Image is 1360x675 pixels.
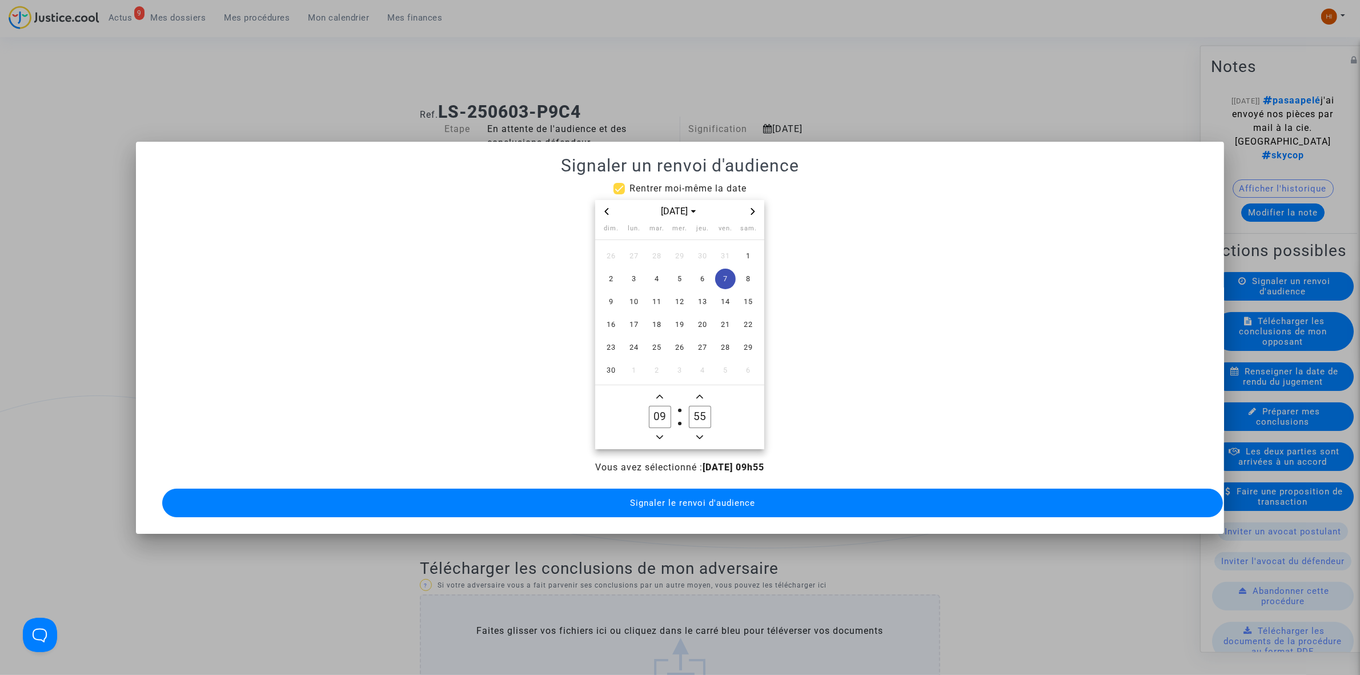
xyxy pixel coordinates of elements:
span: 27 [692,337,713,358]
td: 30 octobre 2025 [691,245,714,267]
td: 19 novembre 2025 [668,313,691,336]
span: dim. [604,225,619,232]
span: 13 [692,291,713,312]
span: 14 [715,291,736,312]
span: 5 [669,269,690,289]
td: 29 novembre 2025 [737,336,760,359]
span: 18 [647,314,667,335]
span: 9 [601,291,621,312]
h1: Signaler un renvoi d'audience [150,155,1210,176]
td: 7 novembre 2025 [714,267,737,290]
span: 10 [624,291,644,312]
span: jeu. [696,225,709,232]
span: 25 [647,337,667,358]
td: 16 novembre 2025 [600,313,623,336]
th: mercredi [668,223,691,240]
div: Vous avez sélectionné : [161,461,1199,474]
span: 3 [624,269,644,289]
span: 22 [738,314,759,335]
td: 11 novembre 2025 [645,290,668,313]
td: 27 novembre 2025 [691,336,714,359]
td: 25 novembre 2025 [645,336,668,359]
span: 4 [692,360,713,381]
span: 15 [738,291,759,312]
span: 27 [624,246,644,266]
td: 5 décembre 2025 [714,359,737,382]
span: Rentrer moi-même la date [629,183,747,194]
td: 24 novembre 2025 [623,336,645,359]
span: 28 [647,246,667,266]
span: mer. [672,225,687,232]
td: 22 novembre 2025 [737,313,760,336]
td: 14 novembre 2025 [714,290,737,313]
span: 17 [624,314,644,335]
td: 13 novembre 2025 [691,290,714,313]
th: lundi [623,223,645,240]
button: Choose month and year [656,205,703,218]
th: mardi [645,223,668,240]
td: 20 novembre 2025 [691,313,714,336]
span: 3 [669,360,690,381]
span: 1 [738,246,759,266]
td: 3 décembre 2025 [668,359,691,382]
span: 4 [647,269,667,289]
td: 2 décembre 2025 [645,359,668,382]
iframe: Help Scout Beacon - Open [23,618,57,652]
td: 12 novembre 2025 [668,290,691,313]
td: 5 novembre 2025 [668,267,691,290]
button: Minus a minute [693,430,707,445]
td: 9 novembre 2025 [600,290,623,313]
span: 6 [692,269,713,289]
span: 26 [601,246,621,266]
button: Previous month [600,205,613,219]
td: 6 novembre 2025 [691,267,714,290]
td: 29 octobre 2025 [668,245,691,267]
b: [DATE] 09h55 [703,462,764,473]
span: 23 [601,337,621,358]
span: 29 [738,337,759,358]
span: 8 [738,269,759,289]
td: 28 octobre 2025 [645,245,668,267]
td: 26 novembre 2025 [668,336,691,359]
span: 26 [669,337,690,358]
span: 20 [692,314,713,335]
span: 2 [601,269,621,289]
button: Add a hour [653,390,667,404]
button: Add a minute [693,390,707,404]
span: 11 [647,291,667,312]
td: 15 novembre 2025 [737,290,760,313]
span: 30 [692,246,713,266]
span: 16 [601,314,621,335]
td: 1 novembre 2025 [737,245,760,267]
span: 1 [624,360,644,381]
span: 19 [669,314,690,335]
span: 21 [715,314,736,335]
th: dimanche [600,223,623,240]
span: 6 [738,360,759,381]
span: sam. [740,225,757,232]
span: ven. [719,225,732,232]
td: 4 décembre 2025 [691,359,714,382]
button: Next month [746,205,760,219]
td: 18 novembre 2025 [645,313,668,336]
button: Signaler le renvoi d'audience [162,489,1223,517]
span: 7 [715,269,736,289]
td: 17 novembre 2025 [623,313,645,336]
td: 23 novembre 2025 [600,336,623,359]
td: 6 décembre 2025 [737,359,760,382]
td: 28 novembre 2025 [714,336,737,359]
span: 31 [715,246,736,266]
th: samedi [737,223,760,240]
span: 24 [624,337,644,358]
td: 1 décembre 2025 [623,359,645,382]
td: 10 novembre 2025 [623,290,645,313]
span: 30 [601,360,621,381]
span: 28 [715,337,736,358]
span: 29 [669,246,690,266]
td: 31 octobre 2025 [714,245,737,267]
span: [DATE] [656,205,703,218]
td: 21 novembre 2025 [714,313,737,336]
span: Signaler le renvoi d'audience [630,498,755,508]
span: 5 [715,360,736,381]
td: 4 novembre 2025 [645,267,668,290]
